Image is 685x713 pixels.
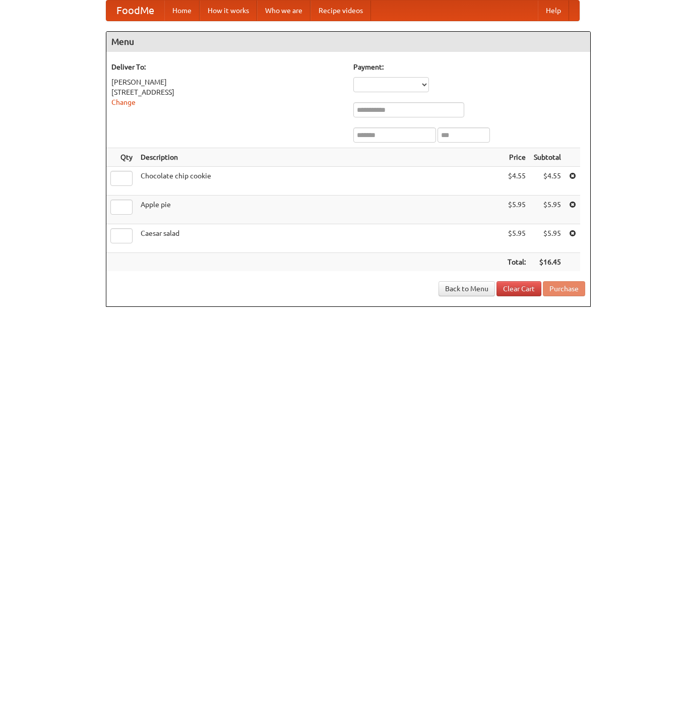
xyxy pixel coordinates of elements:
[538,1,569,21] a: Help
[137,167,504,196] td: Chocolate chip cookie
[530,167,565,196] td: $4.55
[353,62,585,72] h5: Payment:
[530,224,565,253] td: $5.95
[200,1,257,21] a: How it works
[137,224,504,253] td: Caesar salad
[111,62,343,72] h5: Deliver To:
[111,87,343,97] div: [STREET_ADDRESS]
[504,167,530,196] td: $4.55
[137,196,504,224] td: Apple pie
[530,148,565,167] th: Subtotal
[106,32,590,52] h4: Menu
[310,1,371,21] a: Recipe videos
[504,253,530,272] th: Total:
[257,1,310,21] a: Who we are
[496,281,541,296] a: Clear Cart
[137,148,504,167] th: Description
[439,281,495,296] a: Back to Menu
[504,148,530,167] th: Price
[504,224,530,253] td: $5.95
[530,196,565,224] td: $5.95
[111,77,343,87] div: [PERSON_NAME]
[543,281,585,296] button: Purchase
[111,98,136,106] a: Change
[106,148,137,167] th: Qty
[530,253,565,272] th: $16.45
[504,196,530,224] td: $5.95
[106,1,164,21] a: FoodMe
[164,1,200,21] a: Home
